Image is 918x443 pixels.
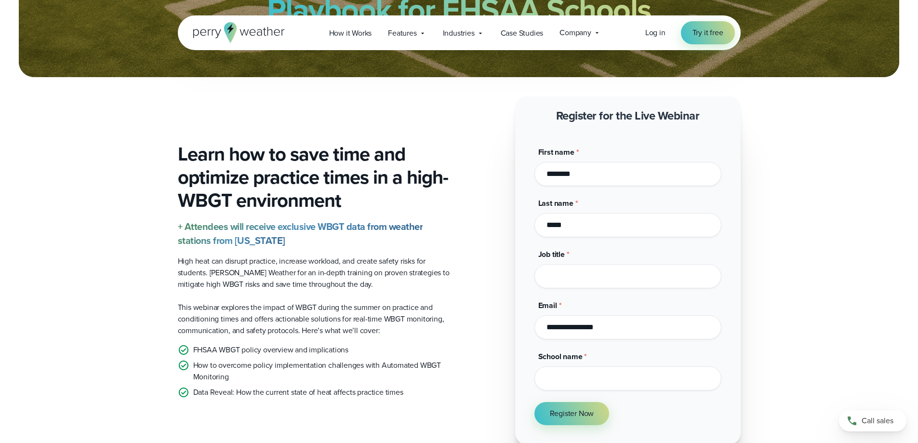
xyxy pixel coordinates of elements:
[329,27,372,39] span: How it Works
[388,27,416,39] span: Features
[193,387,403,398] p: Data Reveal: How the current state of heat affects practice times
[193,360,452,383] p: How to overcome policy implementation challenges with Automated WBGT Monitoring
[645,27,665,39] a: Log in
[178,255,452,290] p: High heat can disrupt practice, increase workload, and create safety risks for students. [PERSON_...
[178,302,452,336] p: This webinar explores the impact of WBGT during the summer on practice and conditioning times and...
[692,27,723,39] span: Try it free
[538,249,565,260] span: Job title
[538,351,583,362] span: School name
[178,143,452,212] h3: Learn how to save time and optimize practice times in a high-WBGT environment
[321,23,380,43] a: How it Works
[839,410,906,431] a: Call sales
[492,23,552,43] a: Case Studies
[681,21,735,44] a: Try it free
[501,27,544,39] span: Case Studies
[193,344,348,356] p: FHSAA WBGT policy overview and implications
[550,408,594,419] span: Register Now
[538,300,557,311] span: Email
[443,27,475,39] span: Industries
[178,219,423,248] strong: + Attendees will receive exclusive WBGT data from weather stations from [US_STATE]
[559,27,591,39] span: Company
[862,415,893,427] span: Call sales
[538,147,574,158] span: First name
[534,402,610,425] button: Register Now
[538,198,573,209] span: Last name
[645,27,665,38] span: Log in
[556,107,700,124] strong: Register for the Live Webinar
